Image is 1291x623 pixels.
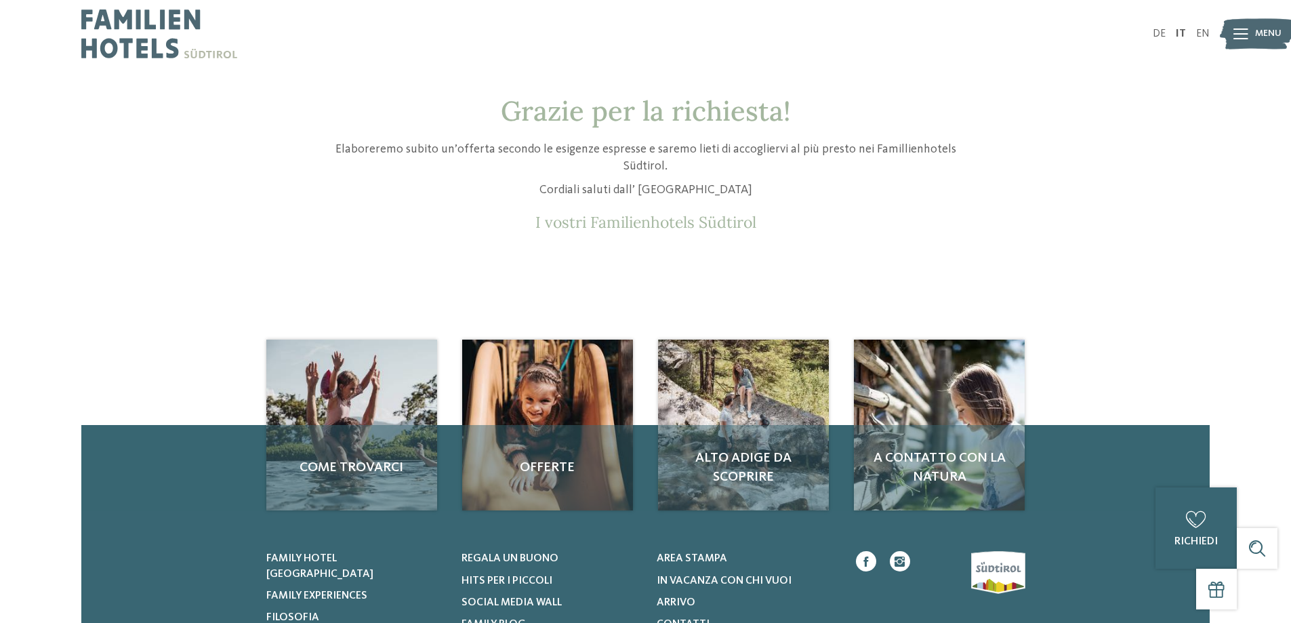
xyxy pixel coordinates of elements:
span: In vacanza con chi vuoi [657,576,792,586]
a: richiedi [1155,487,1237,569]
span: Menu [1255,27,1282,41]
img: Richiesta [658,340,829,510]
img: Richiesta [854,340,1025,510]
a: Family experiences [266,588,445,603]
a: Area stampa [657,551,835,566]
a: Richiesta Come trovarci [266,340,437,510]
a: Social Media Wall [462,595,640,610]
a: Richiesta Alto Adige da scoprire [658,340,829,510]
a: Hits per i piccoli [462,574,640,588]
span: Arrivo [657,597,695,608]
a: Richiesta Offerte [462,340,633,510]
a: In vacanza con chi vuoi [657,574,835,588]
span: Come trovarci [280,458,424,477]
img: Richiesta [266,340,437,510]
span: richiedi [1174,536,1218,547]
span: Area stampa [657,553,727,564]
a: Regala un buono [462,551,640,566]
p: Elaboreremo subito un’offerta secondo le esigenze espresse e saremo lieti di accogliervi al più p... [324,141,968,175]
span: Alto Adige da scoprire [672,449,815,487]
span: Regala un buono [462,553,558,564]
span: Family hotel [GEOGRAPHIC_DATA] [266,553,373,579]
a: DE [1153,28,1166,39]
span: Grazie per la richiesta! [501,94,791,128]
span: Family experiences [266,590,367,601]
a: EN [1196,28,1210,39]
a: Richiesta A contatto con la natura [854,340,1025,510]
span: Hits per i piccoli [462,576,552,586]
p: Cordiali saluti dall’ [GEOGRAPHIC_DATA] [324,182,968,199]
span: Filosofia [266,612,319,623]
span: Offerte [476,458,619,477]
a: IT [1176,28,1186,39]
span: Social Media Wall [462,597,562,608]
a: Family hotel [GEOGRAPHIC_DATA] [266,551,445,582]
p: I vostri Familienhotels Südtirol [324,213,968,232]
a: Arrivo [657,595,835,610]
span: A contatto con la natura [867,449,1011,487]
img: Richiesta [462,340,633,510]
